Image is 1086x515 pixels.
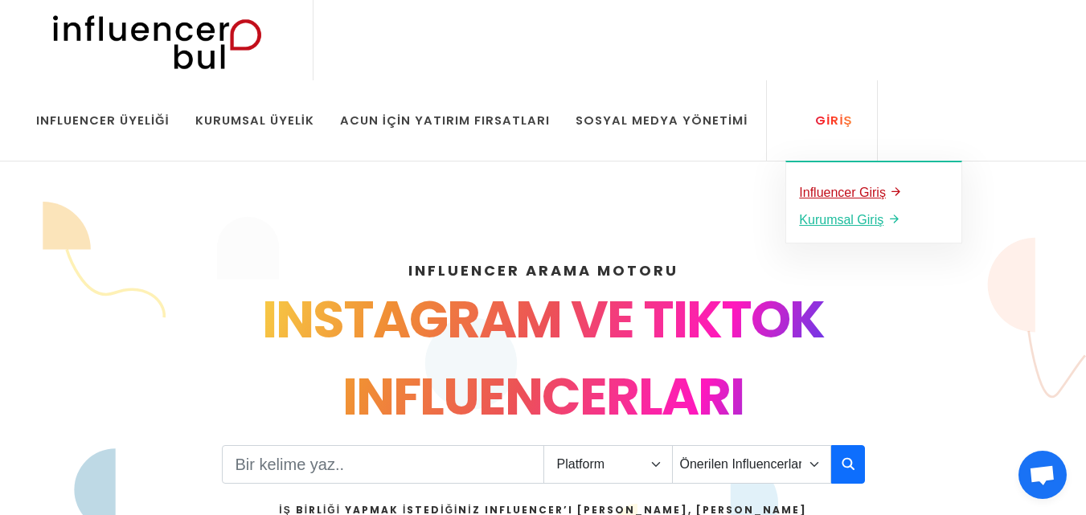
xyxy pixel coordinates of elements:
a: Sosyal Medya Yönetimi [563,80,760,161]
a: Kurumsal Üyelik [183,80,326,161]
div: Açık sohbet [1018,451,1067,499]
div: Influencer Üyeliği [36,112,170,129]
u: Influencer Giriş [799,186,886,199]
a: Giriş [785,80,864,161]
a: Influencer Giriş [799,182,949,202]
div: Sosyal Medya Yönetimi [576,112,748,129]
h4: INFLUENCER ARAMA MOTORU [95,260,992,281]
div: Giriş [797,112,852,129]
div: INSTAGRAM VE TIKTOK INFLUENCERLARI [95,281,992,435]
a: Influencer Üyeliği [24,80,182,161]
div: Acun İçin Yatırım Fırsatları [340,112,550,129]
div: Kurumsal Üyelik [195,112,314,129]
u: Kurumsal Giriş [799,213,883,227]
a: Kurumsal Giriş [799,209,949,230]
input: Search [222,445,544,484]
a: Acun İçin Yatırım Fırsatları [328,80,562,161]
